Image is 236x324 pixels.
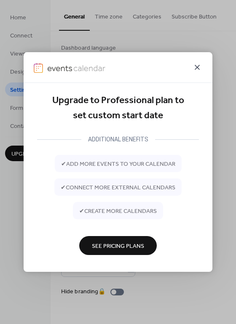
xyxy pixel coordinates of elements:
span: ✔ connect more external calendars [61,183,175,192]
div: ADDITIONAL BENEFITS [81,134,155,144]
img: logo-type [47,63,105,73]
button: See Pricing Plans [79,236,157,255]
span: ✔ create more calendars [79,207,157,215]
div: Upgrade to Professional plan to set custom start date [37,93,199,124]
img: logo-icon [34,63,43,73]
span: See Pricing Plans [92,242,144,250]
span: ✔ add more events to your calendar [61,159,175,168]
